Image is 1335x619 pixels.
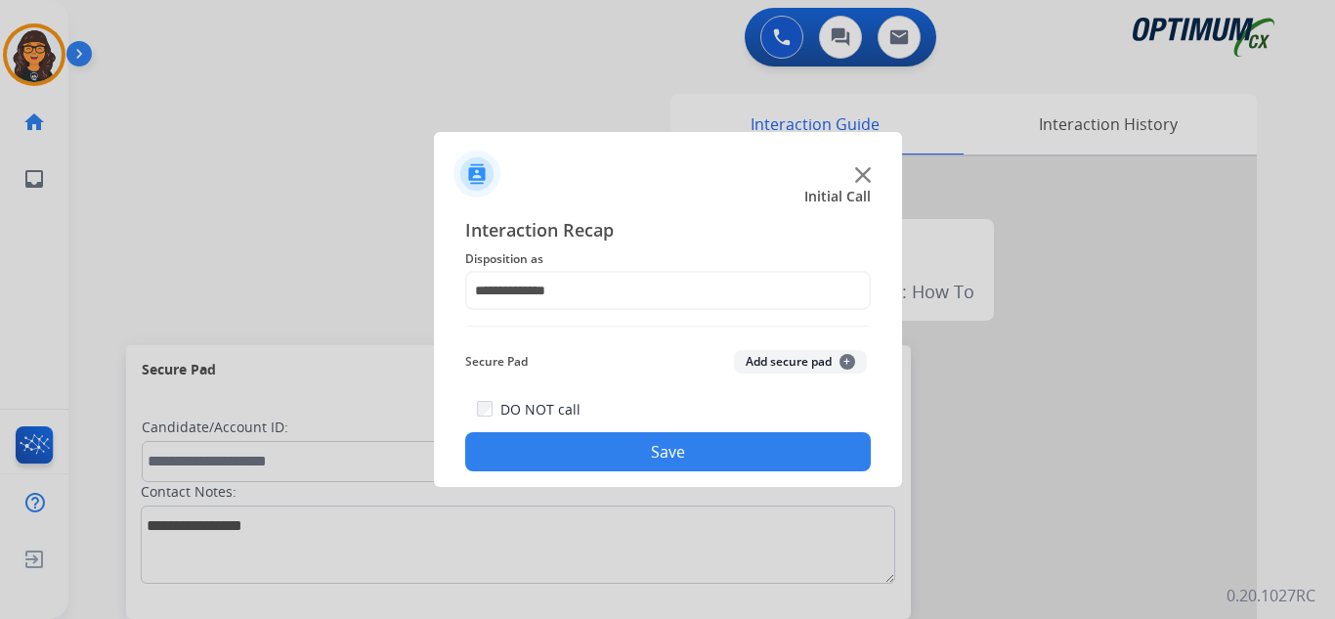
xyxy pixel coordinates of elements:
img: contact-recap-line.svg [465,326,871,327]
p: 0.20.1027RC [1227,584,1315,607]
span: Initial Call [804,187,871,206]
button: Save [465,432,871,471]
span: + [840,354,855,370]
img: contactIcon [453,151,500,198]
span: Secure Pad [465,350,528,374]
button: Add secure pad+ [734,350,867,374]
span: Interaction Recap [465,216,871,247]
span: Disposition as [465,247,871,271]
label: DO NOT call [500,400,581,420]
